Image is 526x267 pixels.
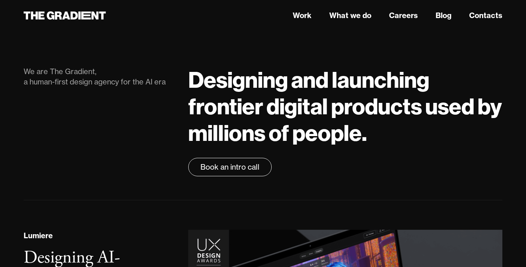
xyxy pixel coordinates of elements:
a: What we do [329,10,371,21]
a: Work [293,10,312,21]
h1: Designing and launching frontier digital products used by millions of people. [188,66,502,146]
a: Book an intro call [188,158,272,176]
a: Blog [436,10,451,21]
a: Contacts [469,10,502,21]
div: We are The Gradient, a human-first design agency for the AI era [24,66,173,87]
div: Lumiere [24,230,53,241]
a: Careers [389,10,418,21]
